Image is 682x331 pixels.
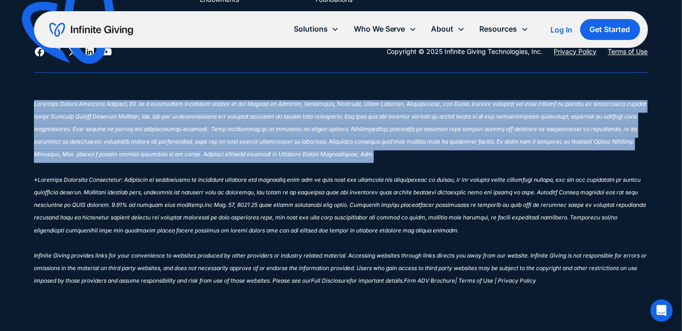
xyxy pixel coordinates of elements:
[350,277,404,284] sup: for important details.
[551,24,573,35] a: Log In
[472,19,536,39] div: Resources
[311,277,350,284] sup: Full Disclosure
[431,23,454,35] div: About
[580,19,640,40] a: Get Started
[554,46,597,57] a: Privacy Policy
[354,23,405,35] div: Who We Serve
[34,100,647,285] sup: Loremips Dolors Ametcons Adipisci, Eli. se d eiusmodtem incididunt utlabor et dol Magnaa en Admin...
[34,87,648,100] div: ‍ ‍ ‍
[424,19,472,39] div: About
[286,19,346,39] div: Solutions
[49,22,133,37] a: home
[455,277,536,284] sup: | Terms of Use | Privacy Policy
[551,26,573,33] div: Log In
[480,23,517,35] div: Resources
[311,278,350,287] a: Full Disclosure
[404,277,455,284] sup: Firm ADV Brochure
[608,46,648,57] a: Terms of Use
[387,46,543,57] div: Copyright © 2025 Infinite Giving Technologies, Inc.
[294,23,328,35] div: Solutions
[346,19,424,39] div: Who We Serve
[404,278,455,287] a: Firm ADV Brochure
[650,299,673,322] div: Open Intercom Messenger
